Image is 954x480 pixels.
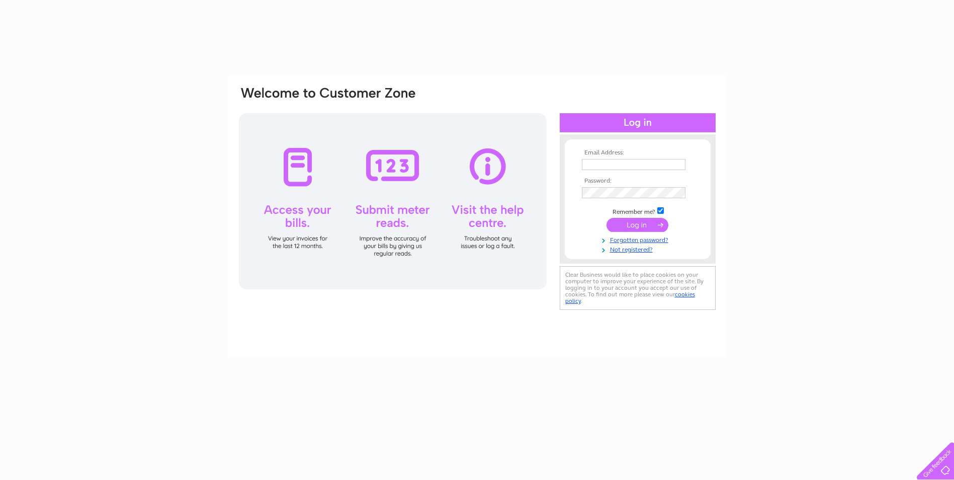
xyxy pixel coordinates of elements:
[582,234,696,244] a: Forgotten password?
[579,178,696,185] th: Password:
[582,244,696,254] a: Not registered?
[579,206,696,216] td: Remember me?
[560,266,716,310] div: Clear Business would like to place cookies on your computer to improve your experience of the sit...
[606,218,668,232] input: Submit
[579,149,696,156] th: Email Address:
[565,291,695,304] a: cookies policy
